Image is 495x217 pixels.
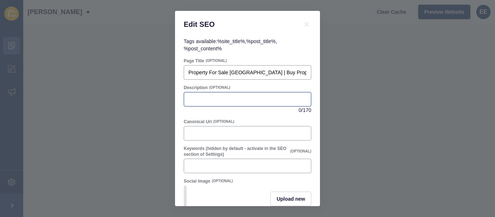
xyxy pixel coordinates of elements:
[184,38,277,51] span: Tags available: , ,
[184,46,222,51] code: %post_content%
[184,119,212,125] label: Canonical Url
[205,58,226,63] span: (OPTIONAL)
[301,107,303,114] span: /
[184,178,210,184] label: Social Image
[217,38,245,44] code: %site_title%
[184,146,289,157] label: Keywords (hidden by default - activate in the SEO section of Settings)
[212,179,233,184] span: (OPTIONAL)
[290,149,311,154] span: (OPTIONAL)
[184,20,293,29] h1: Edit SEO
[299,107,301,114] span: 0
[303,107,311,114] span: 170
[213,119,234,124] span: (OPTIONAL)
[276,195,305,203] span: Upload new
[184,85,208,91] label: Description
[270,192,311,206] button: Upload new
[209,85,230,90] span: (OPTIONAL)
[246,38,276,44] code: %post_title%
[184,58,204,64] label: Page Title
